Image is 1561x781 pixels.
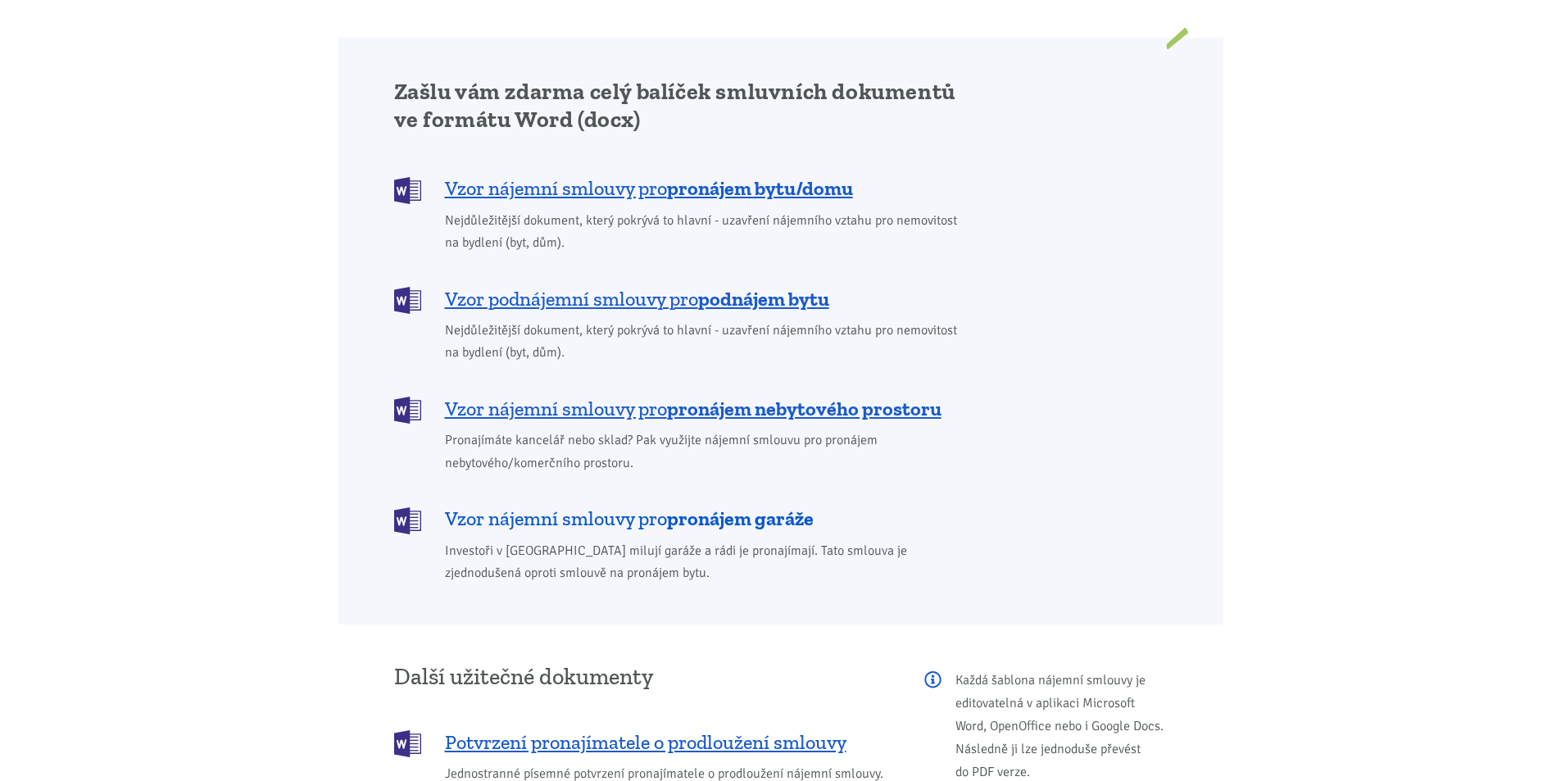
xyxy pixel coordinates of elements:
[667,176,853,200] b: pronájem bytu/domu
[394,285,969,312] a: Vzor podnájemní smlouvy propodnájem bytu
[698,287,829,311] b: podnájem bytu
[394,665,902,689] h3: Další užitečné dokumenty
[445,286,829,312] span: Vzor podnájemní smlouvy pro
[667,506,814,530] b: pronájem garáže
[394,397,421,424] img: DOCX (Word)
[394,175,969,202] a: Vzor nájemní smlouvy propronájem bytu/domu
[394,507,421,534] img: DOCX (Word)
[394,78,969,134] h2: Zašlu vám zdarma celý balíček smluvních dokumentů ve formátu Word (docx)
[445,540,969,584] span: Investoři v [GEOGRAPHIC_DATA] milují garáže a rádi je pronajímají. Tato smlouva je zjednodušená o...
[445,506,814,532] span: Vzor nájemní smlouvy pro
[394,177,421,204] img: DOCX (Word)
[394,729,902,756] a: Potvrzení pronajímatele o prodloužení smlouvy
[445,210,969,254] span: Nejdůležitější dokument, který pokrývá to hlavní - uzavření nájemního vztahu pro nemovitost na by...
[394,730,421,757] img: DOCX (Word)
[445,320,969,364] span: Nejdůležitější dokument, který pokrývá to hlavní - uzavření nájemního vztahu pro nemovitost na by...
[445,729,846,756] span: Potvrzení pronajímatele o prodloužení smlouvy
[394,287,421,314] img: DOCX (Word)
[394,506,969,533] a: Vzor nájemní smlouvy propronájem garáže
[394,395,969,422] a: Vzor nájemní smlouvy propronájem nebytového prostoru
[445,429,969,474] span: Pronajímáte kancelář nebo sklad? Pak využijte nájemní smlouvu pro pronájem nebytového/komerčního ...
[667,397,942,420] b: pronájem nebytového prostoru
[445,396,942,422] span: Vzor nájemní smlouvy pro
[445,175,853,202] span: Vzor nájemní smlouvy pro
